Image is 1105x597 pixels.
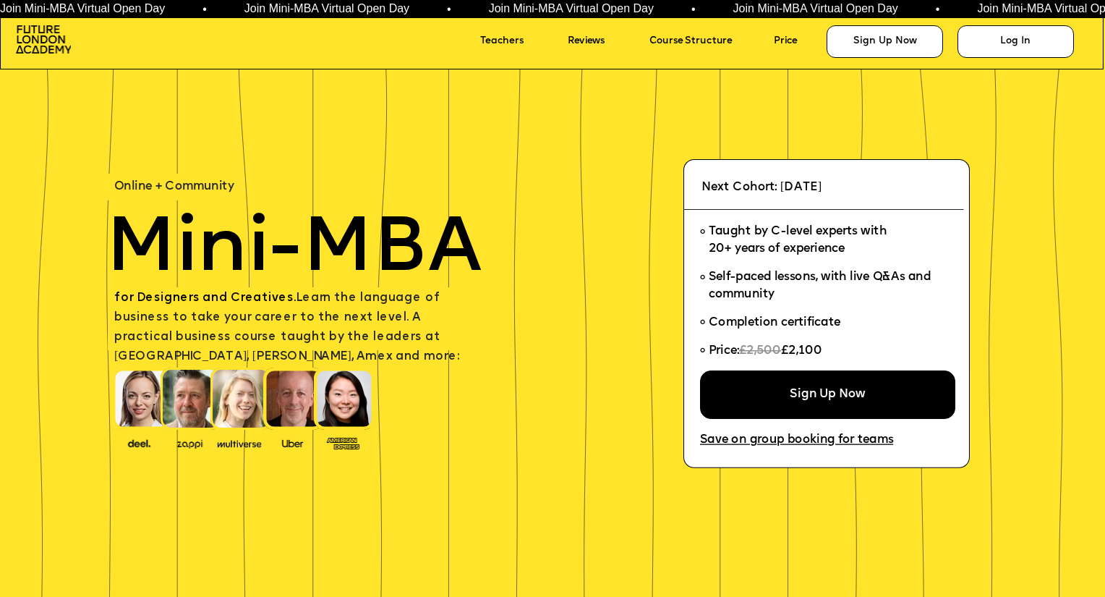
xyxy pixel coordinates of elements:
[16,25,71,54] img: image-aac980e9-41de-4c2d-a048-f29dd30a0068.png
[480,32,550,52] a: Teachers
[709,344,739,356] span: Price:
[106,213,482,289] span: Mini-MBA
[709,317,840,329] span: Completion certificate
[114,292,296,304] span: for Designers and Creatives.
[649,32,763,52] a: Course Structure
[689,4,694,15] span: •
[200,4,205,15] span: •
[700,430,924,452] a: Save on group booking for teams
[445,4,449,15] span: •
[709,226,887,255] span: Taught by C-level experts with 20+ years of experience
[934,4,938,15] span: •
[114,292,459,363] span: Learn the language of business to take your career to the next level. A practical business course...
[709,271,934,300] span: Self-paced lessons, with live Q&As and community
[701,182,822,193] span: Next Cohort: [DATE]
[739,344,781,356] span: £2,500
[781,344,822,356] span: £2,100
[568,32,627,52] a: Reviews
[774,32,817,52] a: Price
[114,182,234,193] span: Online + Community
